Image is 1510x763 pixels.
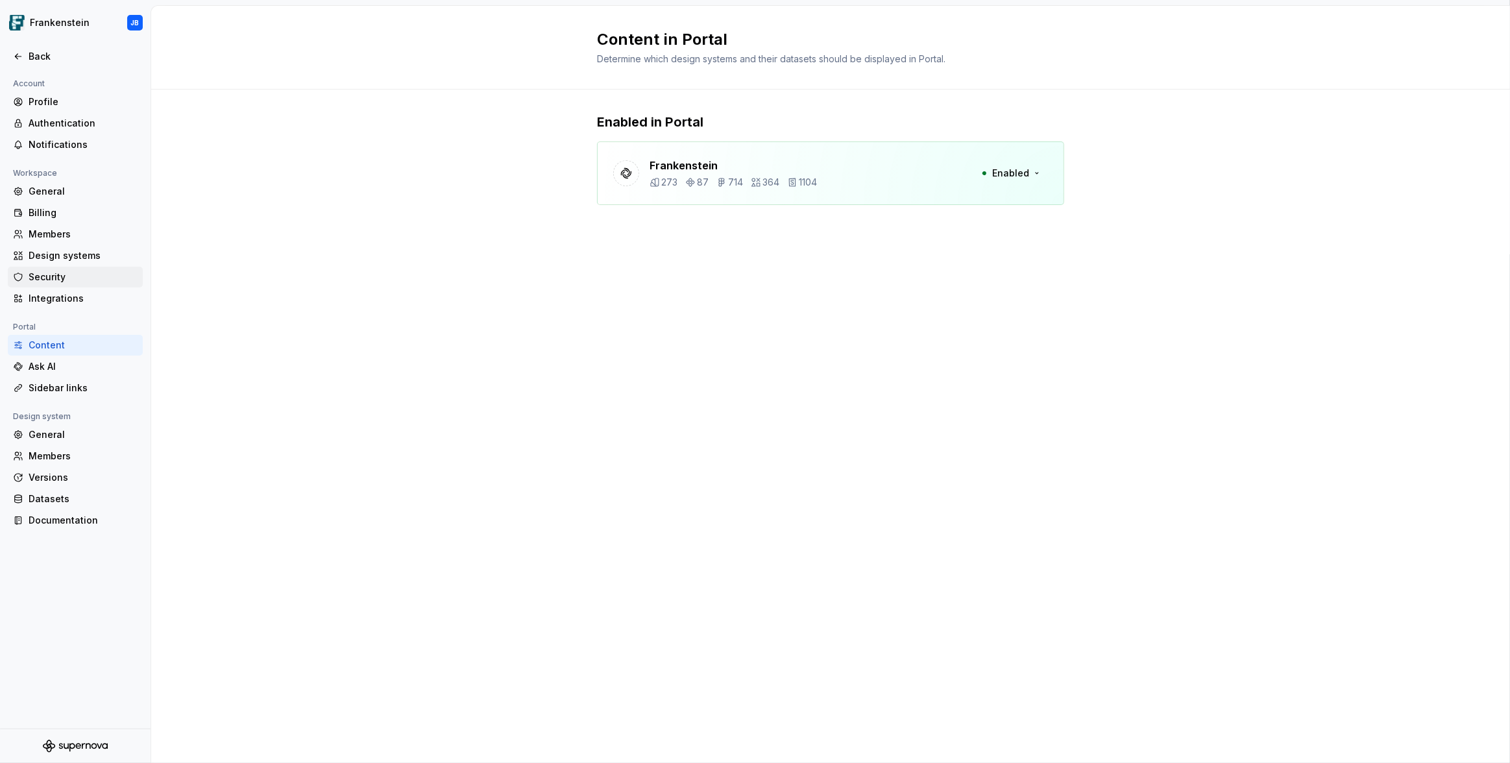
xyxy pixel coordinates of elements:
[8,134,143,155] a: Notifications
[29,271,138,284] div: Security
[973,162,1048,185] button: Enabled
[661,176,677,189] p: 273
[762,176,779,189] p: 364
[8,91,143,112] a: Profile
[8,378,143,398] a: Sidebar links
[29,228,138,241] div: Members
[29,292,138,305] div: Integrations
[8,467,143,488] a: Versions
[8,267,143,287] a: Security
[8,446,143,466] a: Members
[131,18,140,28] div: JB
[8,335,143,356] a: Content
[992,167,1029,180] span: Enabled
[8,319,41,335] div: Portal
[8,409,76,424] div: Design system
[29,117,138,130] div: Authentication
[8,510,143,531] a: Documentation
[43,740,108,753] svg: Supernova Logo
[8,181,143,202] a: General
[8,356,143,377] a: Ask AI
[9,15,25,30] img: d720e2f0-216c-474b-bea5-031157028467.png
[8,76,50,91] div: Account
[8,245,143,266] a: Design systems
[8,489,143,509] a: Datasets
[728,176,743,189] p: 714
[29,206,138,219] div: Billing
[29,138,138,151] div: Notifications
[8,202,143,223] a: Billing
[799,176,817,189] p: 1104
[29,339,138,352] div: Content
[29,471,138,484] div: Versions
[29,428,138,441] div: General
[30,16,90,29] div: Frankenstein
[8,113,143,134] a: Authentication
[29,381,138,394] div: Sidebar links
[8,288,143,309] a: Integrations
[597,53,945,64] span: Determine which design systems and their datasets should be displayed in Portal.
[29,95,138,108] div: Profile
[29,360,138,373] div: Ask AI
[650,158,817,173] p: Frankenstein
[8,424,143,445] a: General
[597,29,1049,50] h2: Content in Portal
[3,8,148,37] button: FrankensteinJB
[8,165,62,181] div: Workspace
[8,224,143,245] a: Members
[29,492,138,505] div: Datasets
[8,46,143,67] a: Back
[29,50,138,63] div: Back
[697,176,709,189] p: 87
[597,113,1064,131] p: Enabled in Portal
[29,185,138,198] div: General
[29,514,138,527] div: Documentation
[29,249,138,262] div: Design systems
[29,450,138,463] div: Members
